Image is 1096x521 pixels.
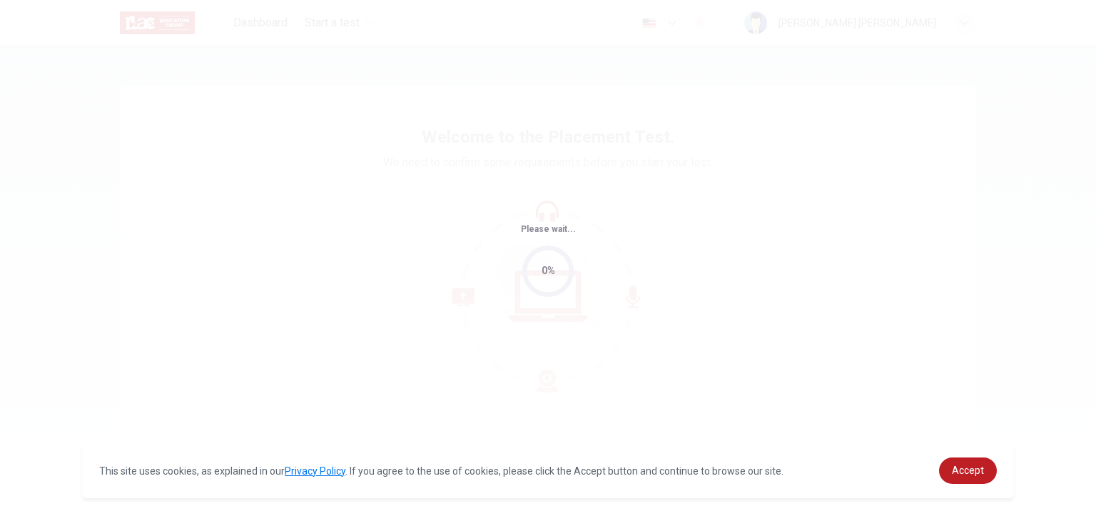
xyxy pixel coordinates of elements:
a: dismiss cookie message [939,457,997,484]
div: cookieconsent [82,443,1014,498]
span: Please wait... [521,224,576,234]
div: 0% [542,263,555,279]
a: Privacy Policy [285,465,345,477]
span: This site uses cookies, as explained in our . If you agree to the use of cookies, please click th... [99,465,783,477]
span: Accept [952,465,984,476]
